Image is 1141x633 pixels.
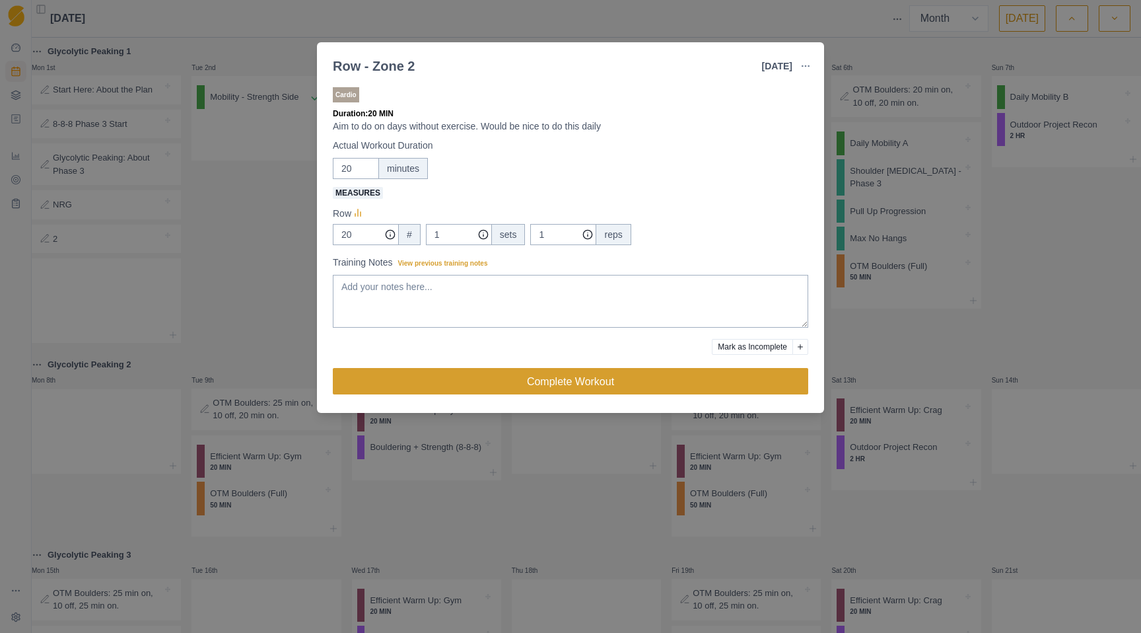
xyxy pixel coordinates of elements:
button: Add reason [792,339,808,355]
button: Complete Workout [333,368,808,394]
div: # [398,224,421,245]
p: Duration: 20 MIN [333,108,808,120]
p: [DATE] [762,59,792,73]
span: Measures [333,187,383,199]
label: Training Notes [333,256,800,270]
span: View previous training notes [398,260,488,267]
div: Row - Zone 2 [333,56,415,76]
p: Aim to do on days without exercise. Would be nice to do this daily [333,120,808,133]
div: minutes [378,158,428,179]
label: Actual Workout Duration [333,139,800,153]
p: Row [333,207,351,221]
div: reps [596,224,631,245]
button: Mark as Incomplete [712,339,793,355]
div: sets [491,224,526,245]
p: Cardio [333,87,359,102]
